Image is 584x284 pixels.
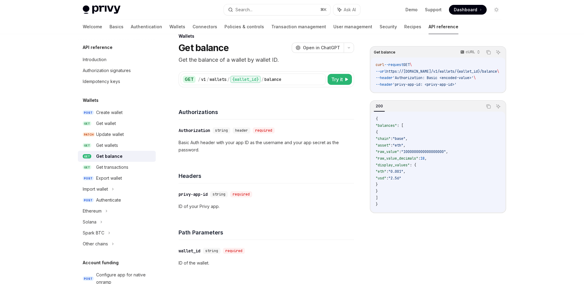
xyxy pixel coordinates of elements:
[83,19,102,34] a: Welcome
[386,169,388,174] span: :
[198,76,200,82] div: /
[83,240,108,248] div: Other chains
[404,19,421,34] a: Recipes
[410,163,416,168] span: : {
[376,75,393,80] span: --header
[401,149,446,154] span: "1000000000000000000"
[457,47,483,57] button: cURL
[405,7,418,13] a: Demo
[388,176,401,181] span: "2.56"
[497,69,499,74] span: \
[183,76,196,83] div: GET
[376,130,378,135] span: {
[393,143,403,148] span: "eth"
[78,54,156,65] a: Introduction
[224,4,330,15] button: Search...⌘K
[179,172,354,180] h4: Headers
[485,48,492,56] button: Copy the contents from the code block
[376,196,378,200] span: ]
[179,203,354,210] p: ID of your Privy app.
[83,44,113,51] h5: API reference
[235,6,252,13] div: Search...
[380,19,397,34] a: Security
[179,127,210,133] div: Authorization
[397,123,403,128] span: : [
[320,7,327,12] span: ⌘ K
[210,76,227,82] div: wallets
[78,65,156,76] a: Authorization signatures
[179,259,354,267] p: ID of the wallet.
[328,74,352,85] button: Try it
[83,121,91,126] span: GET
[83,5,120,14] img: light logo
[393,75,474,80] span: 'Authorization: Basic <encoded-value>'
[376,123,397,128] span: "balances"
[376,82,393,87] span: --header
[83,154,91,159] span: GET
[393,82,457,87] span: 'privy-app-id: <privy-app-id>'
[83,143,91,148] span: GET
[446,149,448,154] span: ,
[83,259,119,266] h5: Account funding
[494,48,502,56] button: Ask AI
[230,191,252,197] div: required
[292,43,344,53] button: Open in ChatGPT
[376,62,384,67] span: curl
[344,7,356,13] span: Ask AI
[376,69,386,74] span: --url
[83,97,99,104] h5: Wallets
[333,19,372,34] a: User management
[179,33,354,39] div: Wallets
[131,19,162,34] a: Authentication
[376,163,410,168] span: "display_values"
[83,276,94,281] span: POST
[78,140,156,151] a: GETGet wallets
[466,50,475,54] p: cURL
[96,153,123,160] div: Get balance
[261,76,264,82] div: /
[96,109,123,116] div: Create wallet
[374,50,395,55] span: Get balance
[388,169,403,174] span: "0.001"
[215,128,228,133] span: string
[96,120,116,127] div: Get wallet
[391,143,393,148] span: :
[83,165,91,170] span: GET
[403,169,405,174] span: ,
[333,4,360,15] button: Ask AI
[78,76,156,87] a: Idempotency keys
[96,131,124,138] div: Update wallet
[374,102,385,110] div: 200
[331,76,343,83] span: Try it
[193,19,217,34] a: Connectors
[83,78,120,85] div: Idempotency keys
[403,62,410,67] span: GET
[213,192,225,197] span: string
[78,173,156,184] a: POSTExport wallet
[224,19,264,34] a: Policies & controls
[384,62,403,67] span: --request
[78,195,156,206] a: POSTAuthenticate
[83,110,94,115] span: POST
[410,62,412,67] span: \
[223,248,245,254] div: required
[83,185,108,193] div: Import wallet
[230,76,261,83] div: {wallet_id}
[454,7,477,13] span: Dashboard
[405,136,408,141] span: ,
[429,19,458,34] a: API reference
[78,151,156,162] a: GETGet balance
[391,136,393,141] span: :
[83,229,104,237] div: Spark BTC
[169,19,185,34] a: Wallets
[78,129,156,140] a: PATCHUpdate wallet
[83,132,95,137] span: PATCH
[235,128,248,133] span: header
[403,143,405,148] span: ,
[386,69,497,74] span: https://[DOMAIN_NAME]/v1/wallets/{wallet_id}/balance
[376,143,391,148] span: "asset"
[399,149,401,154] span: :
[83,56,106,63] div: Introduction
[78,107,156,118] a: POSTCreate wallet
[179,108,354,116] h4: Authorizations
